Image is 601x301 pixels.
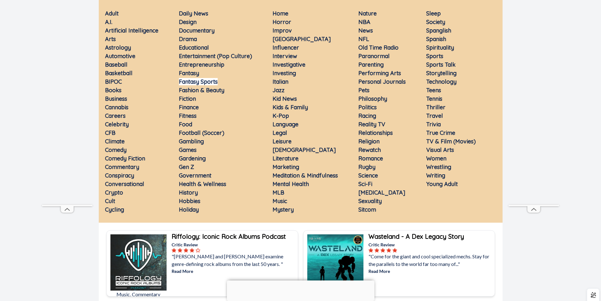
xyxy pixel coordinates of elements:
[273,95,297,102] a: Kid News
[358,44,398,51] a: Old Time Radio
[368,232,464,240] b: Wasteland - A Dex Legacy Story
[179,155,206,162] a: Gardening
[179,197,200,205] a: Hobbies
[105,172,134,179] a: Conspiracy
[179,138,204,145] a: Gambling
[273,61,305,68] a: Investigative
[273,44,299,51] a: Influencer
[179,206,199,213] a: Holiday
[179,189,198,196] a: History
[106,230,298,297] a: Riffology: Iconic Rock Albums PodcastMusic, CommentaryRiffology: Iconic Rock Albums PodcastCritic...
[426,104,445,111] a: Thriller
[426,180,458,188] a: Young Adult
[179,61,224,68] a: Entrepreneurship
[105,121,129,128] a: Celebrity
[426,87,441,94] a: Teens
[426,35,446,43] a: Spanish
[179,104,199,111] a: Finance
[426,69,457,77] a: Storytelling
[273,18,291,26] a: Horror
[426,44,454,51] a: Spirituality
[273,197,287,205] a: Music
[358,18,370,26] a: NBA
[105,155,145,162] a: Comedy Fiction
[358,121,385,128] a: Reality TV
[273,10,288,17] a: Home
[105,27,158,34] a: Artificial Intelligence
[105,197,115,205] a: Cult
[179,95,196,102] a: Fiction
[179,18,197,26] a: Design
[179,44,209,51] a: Educational
[179,180,226,188] a: Health & Wellness
[179,10,208,17] a: Daily News
[358,155,383,162] a: Romance
[358,27,373,34] a: News
[307,234,363,291] img: Wasteland - A Dex Legacy Story
[110,291,167,298] p: Music, Commentary
[273,146,336,154] a: [DEMOGRAPHIC_DATA]
[358,61,384,68] a: Parenting
[358,129,393,136] a: Relationships
[172,268,297,274] p: Read More
[426,95,442,102] a: Tennis
[358,138,380,145] a: Religion
[273,129,287,136] a: Legal
[105,61,127,68] a: Baseball
[273,138,292,145] a: Leisure
[179,129,224,136] a: Football (Soccer)
[227,280,374,299] iframe: Advertisement
[172,232,286,240] b: Riffology: Iconic Rock Albums Podcast
[426,172,445,179] a: Writing
[105,138,125,145] a: Climate
[105,180,144,188] a: Conversational
[105,104,128,111] a: Cannabis
[426,10,441,17] a: Sleep
[273,104,308,111] a: Kids & Family
[273,163,299,171] a: Marketing
[105,87,121,94] a: Books
[42,15,92,205] iframe: Advertisement
[179,78,218,85] a: Fantasy Sports
[368,268,493,274] p: Read More
[358,10,377,17] a: Nature
[426,52,443,60] a: Sports
[105,35,116,43] a: Arts
[179,27,215,34] a: Documentary
[273,52,297,60] a: Interview
[105,52,135,60] a: Automotive
[105,206,124,213] a: Cycling
[358,104,377,111] a: Politics
[426,129,455,136] a: True Crime
[105,189,123,196] a: Crypto
[358,87,369,94] a: Pets
[273,87,285,94] a: Jazz
[426,18,445,26] a: Society
[273,180,309,188] a: Mental Health
[358,163,375,171] a: Rugby
[273,112,289,119] a: K-Pop
[179,163,194,171] a: Gen Z
[105,129,115,136] a: CFB
[426,61,456,68] a: Sports Talk
[179,121,192,128] a: Food
[358,52,390,60] a: Paranormal
[273,206,294,213] a: Mystery
[358,189,405,196] a: [MEDICAL_DATA]
[179,69,199,77] a: Fantasy
[358,172,378,179] a: Science
[105,163,139,171] a: Commentary
[105,78,122,85] a: BIPOC
[179,35,197,43] a: Drama
[172,241,297,248] p: Critic Review
[358,146,381,154] a: Rewatch
[105,10,119,17] a: Adult
[273,27,292,34] a: Improv
[426,155,446,162] a: Women
[426,138,476,145] a: TV & Film (Movies)
[105,146,127,154] a: Comedy
[273,121,298,128] a: Language
[179,112,197,119] a: Fitness
[179,146,197,154] a: Games
[426,121,441,128] a: Trivia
